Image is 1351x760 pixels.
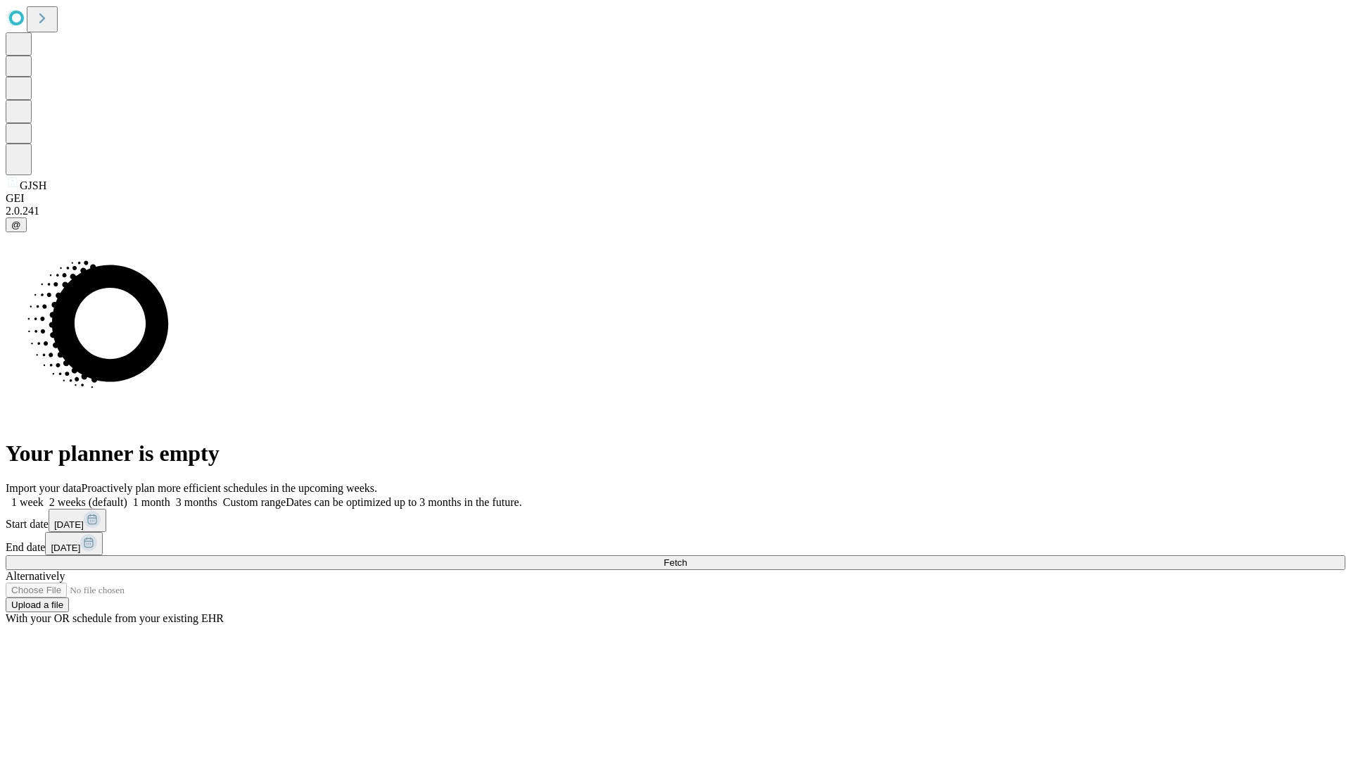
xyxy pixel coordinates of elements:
span: GJSH [20,179,46,191]
span: Fetch [664,557,687,568]
span: 3 months [176,496,217,508]
h1: Your planner is empty [6,441,1345,467]
button: @ [6,217,27,232]
button: Fetch [6,555,1345,570]
span: [DATE] [54,519,84,530]
button: [DATE] [49,509,106,532]
span: Proactively plan more efficient schedules in the upcoming weeks. [82,482,377,494]
span: Import your data [6,482,82,494]
div: End date [6,532,1345,555]
span: [DATE] [51,543,80,553]
span: With your OR schedule from your existing EHR [6,612,224,624]
span: Alternatively [6,570,65,582]
span: 2 weeks (default) [49,496,127,508]
button: [DATE] [45,532,103,555]
div: GEI [6,192,1345,205]
div: Start date [6,509,1345,532]
span: 1 month [133,496,170,508]
button: Upload a file [6,597,69,612]
span: Dates can be optimized up to 3 months in the future. [286,496,521,508]
span: 1 week [11,496,44,508]
span: @ [11,220,21,230]
div: 2.0.241 [6,205,1345,217]
span: Custom range [223,496,286,508]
